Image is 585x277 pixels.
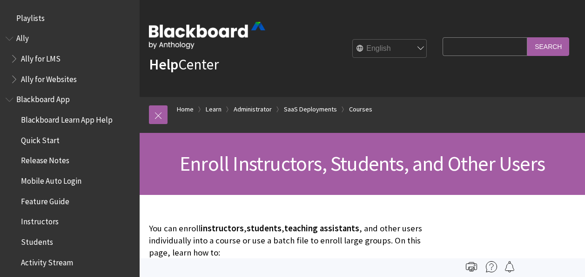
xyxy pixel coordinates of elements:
[6,10,134,26] nav: Book outline for Playlists
[21,173,81,186] span: Mobile Auto Login
[504,261,515,272] img: Follow this page
[486,261,497,272] img: More help
[6,31,134,87] nav: Book outline for Anthology Ally Help
[349,104,372,115] a: Courses
[21,153,69,166] span: Release Notes
[201,223,244,234] span: instructors
[21,255,73,267] span: Activity Stream
[466,261,477,272] img: Print
[247,223,282,234] span: students
[284,104,337,115] a: SaaS Deployments
[149,55,178,74] strong: Help
[284,223,359,234] span: teaching assistants
[21,194,69,206] span: Feature Guide
[16,31,29,43] span: Ally
[353,40,427,58] select: Site Language Selector
[21,132,60,145] span: Quick Start
[527,37,569,55] input: Search
[149,22,265,49] img: Blackboard by Anthology
[21,234,53,247] span: Students
[149,55,219,74] a: HelpCenter
[21,214,59,227] span: Instructors
[234,104,272,115] a: Administrator
[21,51,61,63] span: Ally for LMS
[21,112,113,125] span: Blackboard Learn App Help
[177,104,194,115] a: Home
[21,71,77,84] span: Ally for Websites
[206,104,222,115] a: Learn
[16,10,45,23] span: Playlists
[16,92,70,104] span: Blackboard App
[149,222,438,259] p: You can enroll , , , and other users individually into a course or use a batch file to enroll lar...
[180,151,545,176] span: Enroll Instructors, Students, and Other Users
